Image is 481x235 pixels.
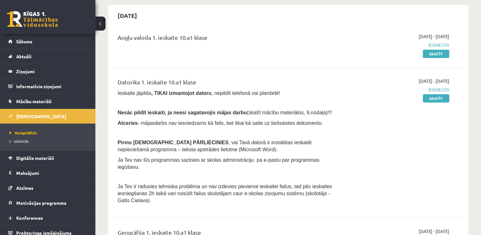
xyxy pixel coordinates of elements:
a: Sākums [8,34,87,49]
b: Atceries [118,120,138,126]
span: Ja Tev ir radusies tehniska problēma un nav izdevies pievienot ieskaitei failus, tad pēc ieskaite... [118,184,332,203]
span: [DATE] - [DATE] [419,78,449,84]
a: Neizpildītās [10,130,89,136]
div: Datorika 1. ieskaite 10.a1 klase [118,78,335,89]
span: Izlabotās [10,139,29,144]
span: Sākums [16,39,32,44]
span: Aktuāli [16,53,31,59]
span: Iesniegta [345,42,449,48]
span: , vai Tavā datorā ir instalētas ieskaitē nepieciešamā programma – teksta apstrādes lietotne (Micr... [118,140,312,152]
h2: [DATE] [111,8,143,23]
span: Motivācijas programma [16,200,66,206]
a: Ziņojumi [8,64,87,79]
a: Konferences [8,210,87,225]
a: Aktuāli [8,49,87,64]
span: Pirms [DEMOGRAPHIC_DATA] PĀRLIECINIES [118,140,229,145]
a: Mācību materiāli [8,94,87,109]
span: Atzīmes [16,185,33,191]
span: Ieskaite jāpilda , nepildīt telefonā vai planšetē! [118,90,280,96]
legend: Maksājumi [16,166,87,180]
a: Skatīt [423,50,449,58]
span: [DATE] - [DATE] [419,228,449,235]
div: Angļu valoda 1. ieskaite 10.a1 klase [118,33,335,45]
span: - mājasdarbs nav iesniedzams kā fails, bet tikai kā saite uz tiešsaistes dokumentu. [118,120,323,126]
span: [DATE] - [DATE] [419,33,449,40]
span: Iesniegta [345,86,449,93]
a: Informatīvie ziņojumi [8,79,87,94]
a: Motivācijas programma [8,196,87,210]
legend: Informatīvie ziņojumi [16,79,87,94]
a: Digitālie materiāli [8,151,87,165]
span: Ja Tev nav šīs programmas sazinies ar skolas administrāciju pa e-pastu par programmas iegūšanu. [118,157,320,170]
span: Digitālie materiāli [16,155,54,161]
span: [DEMOGRAPHIC_DATA] [16,113,66,119]
legend: Ziņojumi [16,64,87,79]
b: , TIKAI izmantojot datoru [151,90,211,96]
a: Skatīt [423,94,449,103]
span: Neizpildītās [10,130,37,135]
a: [DEMOGRAPHIC_DATA] [8,109,87,124]
span: (skatīt mācību materiālos, 9.nodaļa)!!! [247,110,332,115]
span: Konferences [16,215,43,221]
a: Rīgas 1. Tālmācības vidusskola [7,11,58,27]
a: Atzīmes [8,181,87,195]
span: Mācību materiāli [16,98,52,104]
a: Izlabotās [10,138,89,144]
span: Nesāc pildīt ieskaiti, ja neesi sagatavojis mājas darbu [118,110,247,115]
a: Maksājumi [8,166,87,180]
